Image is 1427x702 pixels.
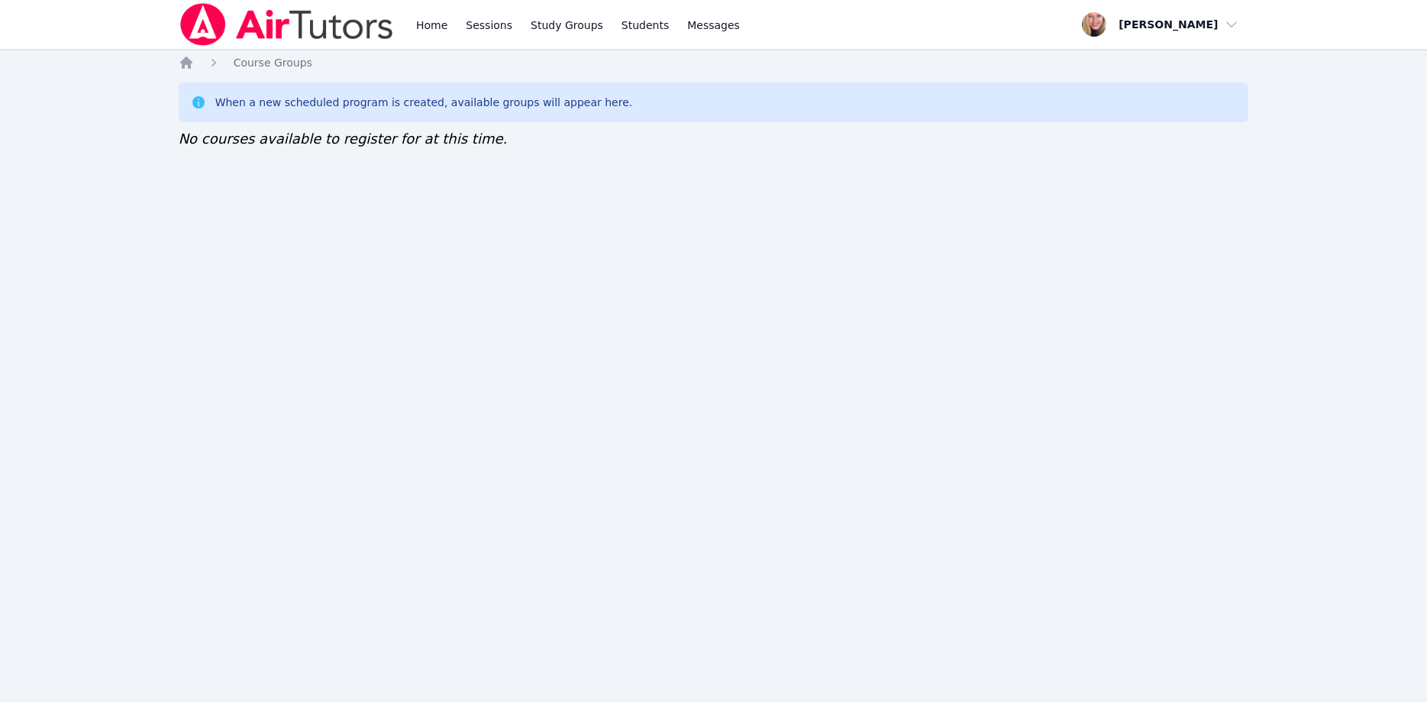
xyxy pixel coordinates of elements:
img: Air Tutors [179,3,395,46]
a: Course Groups [234,55,312,70]
span: No courses available to register for at this time. [179,131,508,147]
nav: Breadcrumb [179,55,1249,70]
div: When a new scheduled program is created, available groups will appear here. [215,95,633,110]
span: Course Groups [234,57,312,69]
span: Messages [687,18,740,33]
